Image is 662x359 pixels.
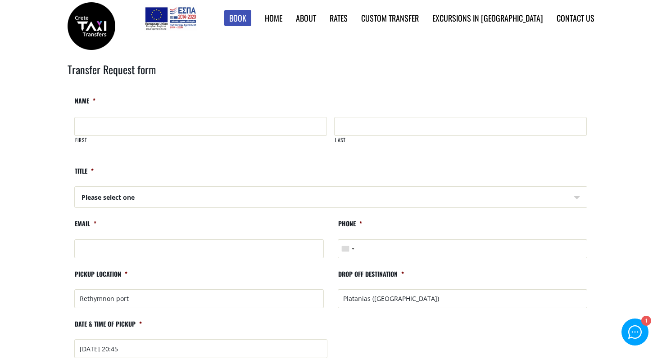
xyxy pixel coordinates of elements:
[75,187,587,208] span: Please select one
[74,167,94,183] label: Title
[144,4,197,31] img: e-bannersEUERDF180X90.jpg
[74,220,96,235] label: Email
[557,12,594,24] a: Contact us
[74,97,95,112] label: Name
[296,12,316,24] a: About
[335,136,587,151] label: Last
[75,136,327,151] label: First
[68,62,594,90] h2: Transfer Request form
[641,317,650,326] div: 1
[74,320,142,336] label: Date & time of pickup
[338,240,357,258] button: Selected country
[432,12,543,24] a: Excursions in [GEOGRAPHIC_DATA]
[68,20,115,30] a: Crete Taxi Transfers | Crete Taxi Transfers search results | Crete Taxi Transfers
[224,10,251,27] a: Book
[74,270,127,286] label: Pickup location
[338,270,404,286] label: Drop off destination
[265,12,282,24] a: Home
[361,12,419,24] a: Custom Transfer
[338,220,362,235] label: Phone
[330,12,348,24] a: Rates
[68,2,115,50] img: Crete Taxi Transfers | Crete Taxi Transfers search results | Crete Taxi Transfers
